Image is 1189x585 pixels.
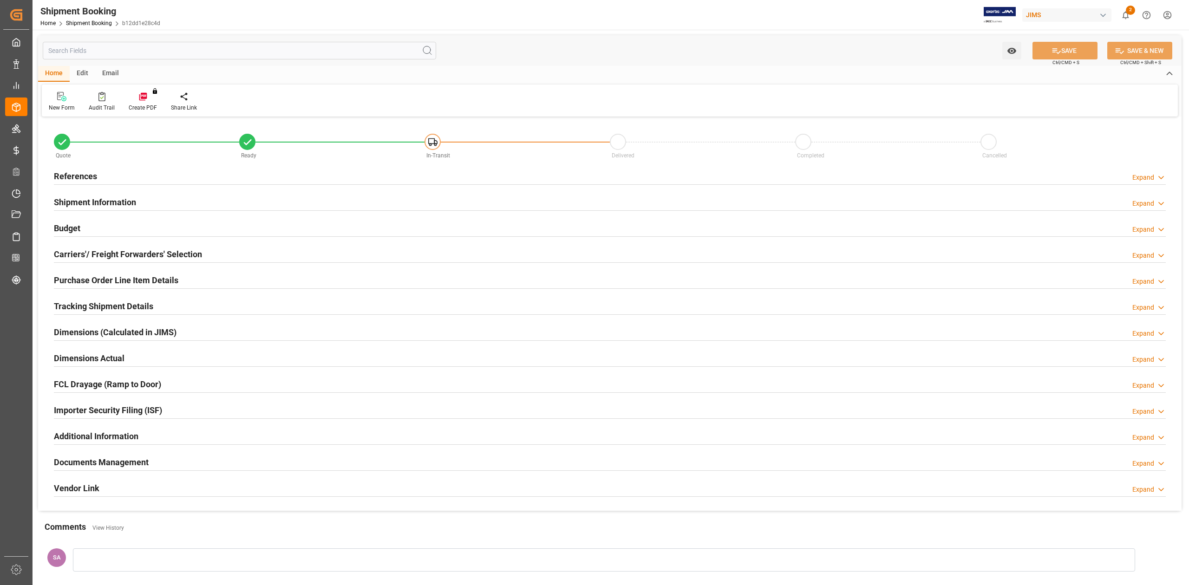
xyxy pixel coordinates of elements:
div: Expand [1132,433,1154,442]
a: Shipment Booking [66,20,112,26]
h2: Importer Security Filing (ISF) [54,404,162,416]
span: Cancelled [982,152,1007,159]
div: Share Link [171,104,197,112]
input: Search Fields [43,42,436,59]
div: Shipment Booking [40,4,160,18]
span: Quote [56,152,71,159]
div: Edit [70,66,95,82]
h2: Documents Management [54,456,149,468]
div: Expand [1132,199,1154,208]
a: Home [40,20,56,26]
div: Expand [1132,303,1154,312]
h2: Additional Information [54,430,138,442]
h2: References [54,170,97,182]
div: Expand [1132,277,1154,286]
h2: Purchase Order Line Item Details [54,274,178,286]
div: Expand [1132,225,1154,234]
h2: Dimensions Actual [54,352,124,364]
div: Email [95,66,126,82]
span: In-Transit [426,152,450,159]
div: Expand [1132,485,1154,494]
div: Expand [1132,459,1154,468]
button: SAVE [1032,42,1098,59]
div: New Form [49,104,75,112]
div: Home [38,66,70,82]
button: open menu [1002,42,1021,59]
button: SAVE & NEW [1107,42,1172,59]
div: Expand [1132,407,1154,416]
div: Expand [1132,355,1154,364]
span: SA [53,554,61,561]
button: Help Center [1136,5,1157,26]
span: Completed [797,152,824,159]
img: Exertis%20JAM%20-%20Email%20Logo.jpg_1722504956.jpg [984,7,1016,23]
h2: Budget [54,222,80,234]
div: JIMS [1022,8,1111,22]
div: Expand [1132,251,1154,260]
span: 2 [1126,6,1135,15]
button: show 2 new notifications [1115,5,1136,26]
span: Ctrl/CMD + S [1052,59,1079,66]
div: Audit Trail [89,104,115,112]
h2: Tracking Shipment Details [54,300,153,312]
span: Ctrl/CMD + Shift + S [1120,59,1161,66]
h2: Shipment Information [54,196,136,208]
h2: Comments [45,520,86,533]
span: Ready [241,152,256,159]
a: View History [92,525,124,531]
button: JIMS [1022,6,1115,24]
h2: FCL Drayage (Ramp to Door) [54,378,161,390]
span: Delivered [612,152,634,159]
h2: Dimensions (Calculated in JIMS) [54,326,176,338]
h2: Carriers'/ Freight Forwarders' Selection [54,248,202,260]
div: Expand [1132,381,1154,390]
div: Expand [1132,173,1154,182]
h2: Vendor Link [54,482,99,494]
div: Expand [1132,329,1154,338]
